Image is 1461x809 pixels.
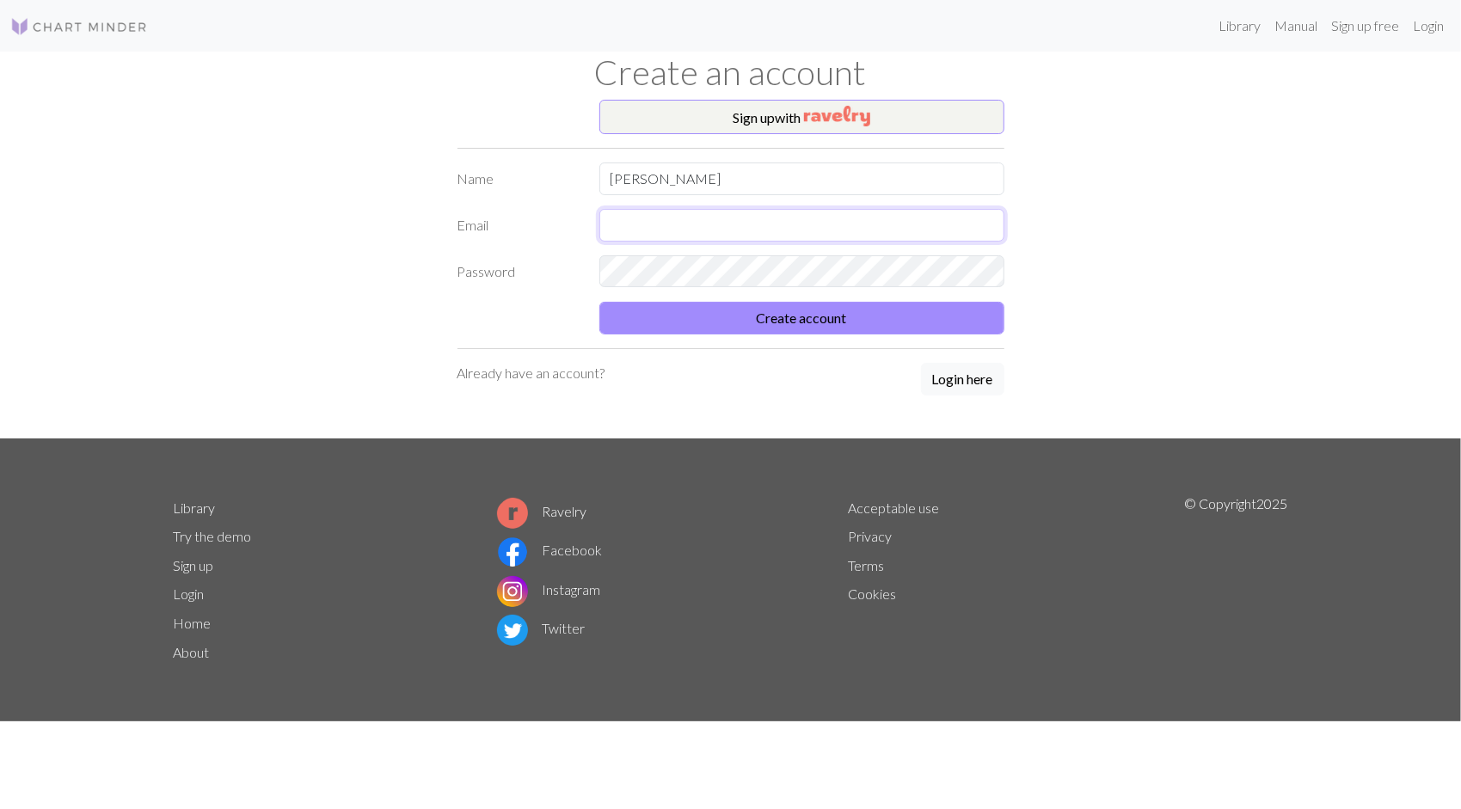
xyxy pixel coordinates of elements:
[497,536,528,567] img: Facebook logo
[1324,9,1406,43] a: Sign up free
[848,499,939,516] a: Acceptable use
[848,585,896,602] a: Cookies
[1184,493,1287,667] p: © Copyright 2025
[174,528,252,544] a: Try the demo
[497,503,586,519] a: Ravelry
[599,100,1004,134] button: Sign upwith
[174,585,205,602] a: Login
[848,557,884,573] a: Terms
[174,644,210,660] a: About
[497,542,602,558] a: Facebook
[174,499,216,516] a: Library
[1268,9,1324,43] a: Manual
[1212,9,1268,43] a: Library
[163,52,1298,93] h1: Create an account
[497,576,528,607] img: Instagram logo
[447,255,589,288] label: Password
[457,363,605,383] p: Already have an account?
[497,498,528,529] img: Ravelry logo
[447,162,589,195] label: Name
[921,363,1004,397] a: Login here
[447,209,589,242] label: Email
[804,106,870,126] img: Ravelry
[174,557,214,573] a: Sign up
[497,581,600,598] a: Instagram
[921,363,1004,395] button: Login here
[10,16,148,37] img: Logo
[599,302,1004,334] button: Create account
[848,528,892,544] a: Privacy
[174,615,212,631] a: Home
[1406,9,1451,43] a: Login
[497,620,585,636] a: Twitter
[497,615,528,646] img: Twitter logo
